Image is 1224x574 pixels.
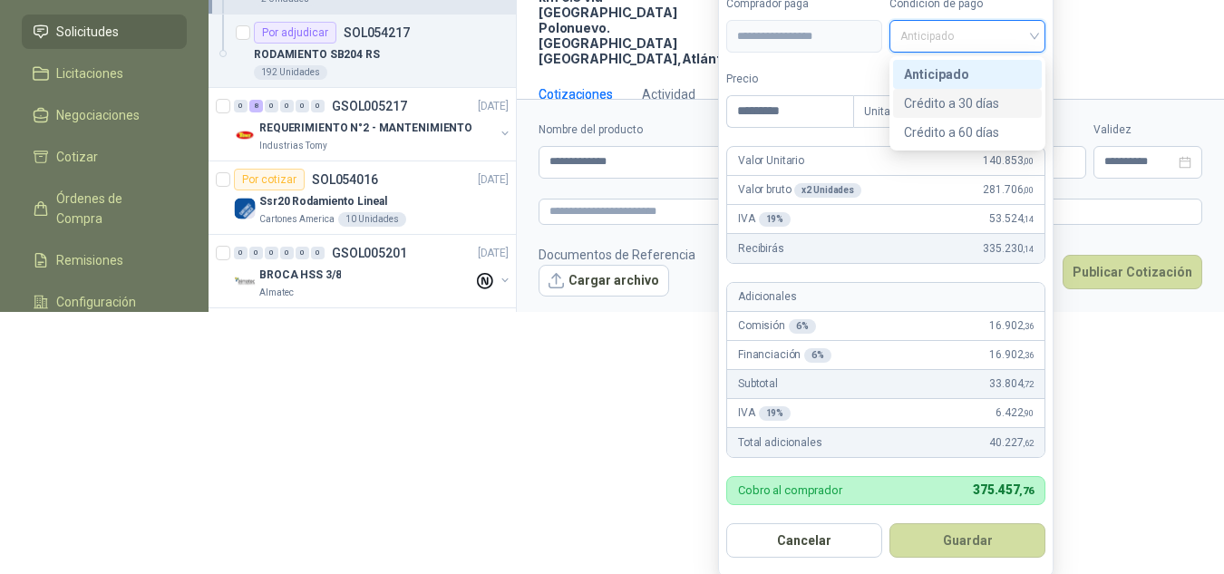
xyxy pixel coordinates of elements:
[804,348,831,363] div: 6 %
[1023,156,1034,166] span: ,00
[22,98,187,132] a: Negociaciones
[1023,438,1034,448] span: ,62
[259,267,341,284] p: BROCA HSS 3/8
[1019,485,1034,497] span: ,76
[478,98,509,115] p: [DATE]
[249,100,263,112] div: 8
[1023,379,1034,389] span: ,72
[738,346,831,364] p: Financiación
[904,64,1031,84] div: Anticipado
[539,245,695,265] p: Documentos de Referencia
[56,105,140,125] span: Negociaciones
[234,247,248,259] div: 0
[259,286,294,300] p: Almatec
[22,243,187,277] a: Remisiones
[900,23,1035,50] span: Anticipado
[265,247,278,259] div: 0
[296,100,309,112] div: 0
[1023,321,1034,331] span: ,36
[249,247,263,259] div: 0
[738,210,791,228] p: IVA
[234,124,256,146] img: Company Logo
[738,152,804,170] p: Valor Unitario
[738,288,796,306] p: Adicionales
[642,84,695,104] div: Actividad
[312,173,378,186] p: SOL054016
[22,15,187,49] a: Solicitudes
[738,484,842,496] p: Cobro al comprador
[983,240,1034,258] span: 335.230
[234,169,305,190] div: Por cotizar
[738,404,791,422] p: IVA
[989,317,1034,335] span: 16.902
[1023,185,1034,195] span: ,00
[893,118,1042,147] div: Crédito a 60 días
[1023,244,1034,254] span: ,14
[259,120,472,137] p: REQUERIMIENTO N°2 - MANTENIMIENTO
[56,292,136,312] span: Configuración
[344,26,410,39] p: SOL054217
[889,523,1045,558] button: Guardar
[259,193,387,210] p: Ssr20 Rodamiento Lineal
[22,285,187,319] a: Configuración
[738,317,816,335] p: Comisión
[234,198,256,219] img: Company Logo
[259,212,335,227] p: Cartones America
[893,89,1042,118] div: Crédito a 30 días
[983,181,1034,199] span: 281.706
[1063,255,1202,289] button: Publicar Cotización
[989,346,1034,364] span: 16.902
[983,152,1034,170] span: 140.853
[989,210,1034,228] span: 53.524
[234,100,248,112] div: 0
[209,161,516,235] a: Por cotizarSOL054016[DATE] Company LogoSsr20 Rodamiento LinealCartones America10 Unidades
[234,95,512,153] a: 0 8 0 0 0 0 GSOL005217[DATE] Company LogoREQUERIMIENTO N°2 - MANTENIMIENTOIndustrias Tomy
[1023,408,1034,418] span: ,90
[209,15,516,88] a: Por adjudicarSOL054217RODAMIENTO SB204 RS192 Unidades
[989,434,1034,452] span: 40.227
[973,482,1034,497] span: 375.457
[726,523,882,558] button: Cancelar
[234,271,256,293] img: Company Logo
[738,181,861,199] p: Valor bruto
[794,183,861,198] div: x 2 Unidades
[22,181,187,236] a: Órdenes de Compra
[311,100,325,112] div: 0
[22,56,187,91] a: Licitaciones
[254,22,336,44] div: Por adjudicar
[56,147,98,167] span: Cotizar
[280,247,294,259] div: 0
[265,100,278,112] div: 0
[864,98,965,125] span: Unitario
[56,250,123,270] span: Remisiones
[22,140,187,174] a: Cotizar
[893,60,1042,89] div: Anticipado
[478,171,509,189] p: [DATE]
[738,240,784,258] p: Recibirás
[1023,214,1034,224] span: ,14
[789,319,816,334] div: 6 %
[332,100,407,112] p: GSOL005217
[904,93,1031,113] div: Crédito a 30 días
[56,22,119,42] span: Solicitudes
[311,247,325,259] div: 0
[759,406,792,421] div: 19 %
[56,189,170,229] span: Órdenes de Compra
[904,122,1031,142] div: Crédito a 60 días
[539,84,613,104] div: Cotizaciones
[296,247,309,259] div: 0
[989,375,1034,393] span: 33.804
[1023,350,1034,360] span: ,36
[759,212,792,227] div: 19 %
[1093,122,1202,139] label: Validez
[332,247,407,259] p: GSOL005201
[280,100,294,112] div: 0
[738,375,778,393] p: Subtotal
[259,139,327,153] p: Industrias Tomy
[56,63,123,83] span: Licitaciones
[539,265,669,297] button: Cargar archivo
[996,404,1034,422] span: 6.422
[539,122,833,139] label: Nombre del producto
[254,46,380,63] p: RODAMIENTO SB204 RS
[478,245,509,262] p: [DATE]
